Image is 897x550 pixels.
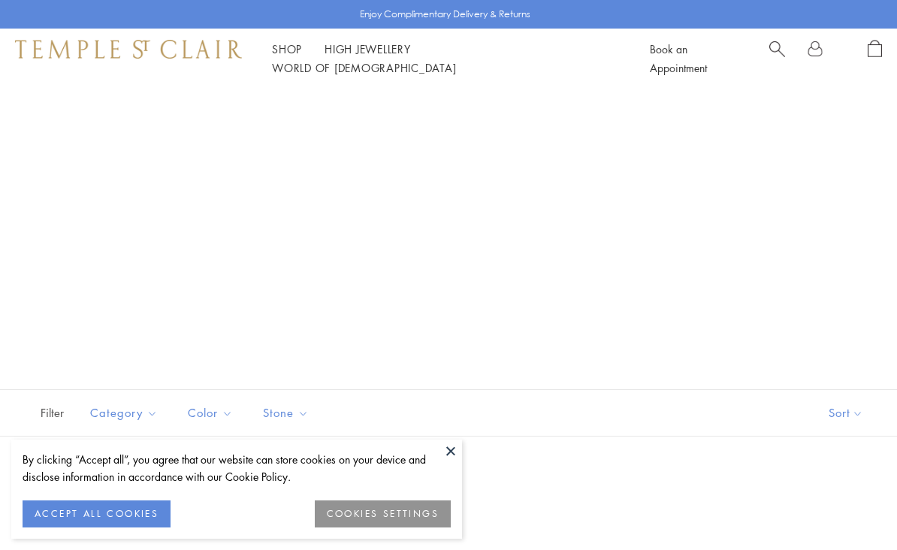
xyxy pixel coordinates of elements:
[272,40,616,77] nav: Main navigation
[650,41,707,75] a: Book an Appointment
[795,390,897,436] button: Show sort by
[83,403,169,422] span: Category
[23,451,451,485] div: By clicking “Accept all”, you agree that our website can store cookies on your device and disclos...
[769,40,785,77] a: Search
[315,500,451,527] button: COOKIES SETTINGS
[79,396,169,430] button: Category
[15,40,242,58] img: Temple St. Clair
[255,403,320,422] span: Stone
[180,403,244,422] span: Color
[868,40,882,77] a: Open Shopping Bag
[272,41,302,56] a: ShopShop
[272,60,456,75] a: World of [DEMOGRAPHIC_DATA]World of [DEMOGRAPHIC_DATA]
[822,479,882,535] iframe: Gorgias live chat messenger
[252,396,320,430] button: Stone
[177,396,244,430] button: Color
[360,7,530,22] p: Enjoy Complimentary Delivery & Returns
[325,41,411,56] a: High JewelleryHigh Jewellery
[23,500,171,527] button: ACCEPT ALL COOKIES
